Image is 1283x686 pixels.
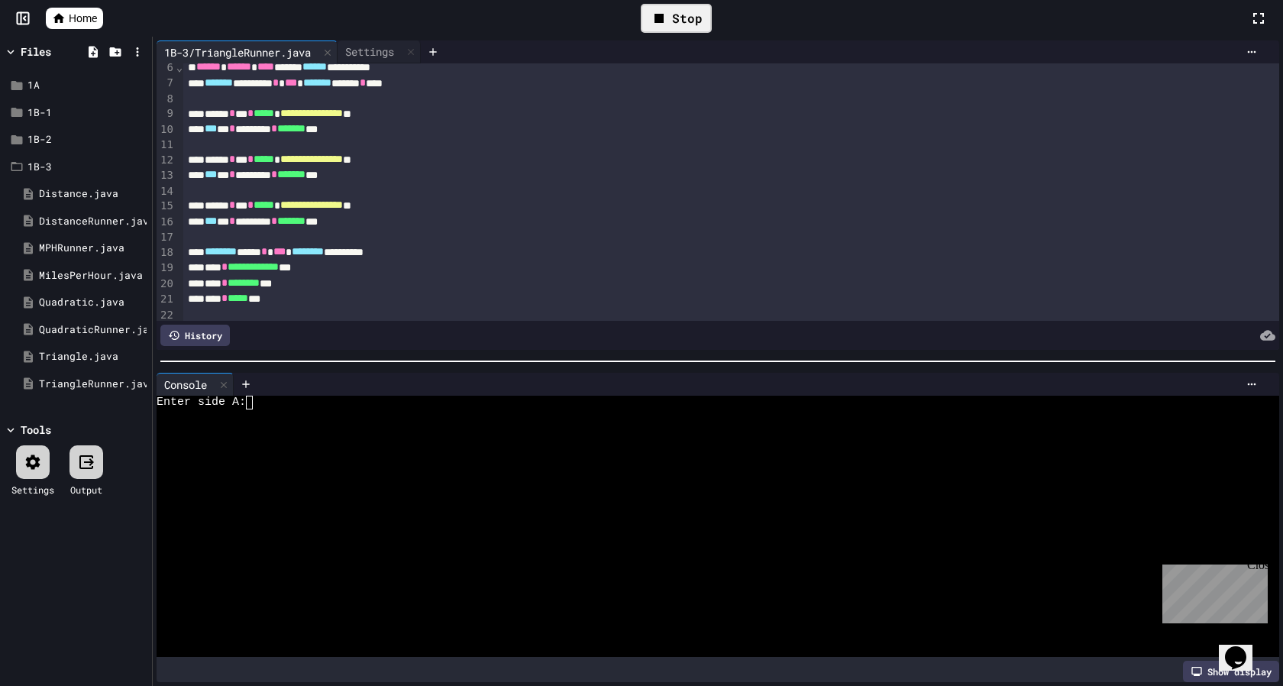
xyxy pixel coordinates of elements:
div: Distance.java [39,186,147,202]
div: 6 [157,60,176,76]
div: Console [157,373,234,396]
iframe: chat widget [1156,558,1268,623]
div: 17 [157,230,176,245]
div: 1B-1 [27,105,147,121]
div: Tools [21,422,51,438]
div: 1B-3 [27,160,147,175]
div: 20 [157,277,176,292]
div: History [160,325,230,346]
div: 12 [157,153,176,168]
div: 18 [157,245,176,260]
div: DistanceRunner.java [39,214,147,229]
div: 1B-3/TriangleRunner.java [157,40,338,63]
span: Enter side A: [157,396,246,409]
div: Show display [1183,661,1279,682]
div: 13 [157,168,176,183]
div: 22 [157,308,176,323]
div: Settings [338,44,402,60]
a: Home [46,8,103,29]
div: 14 [157,184,176,199]
div: Settings [11,483,54,497]
div: 1B-2 [27,132,147,147]
div: Console [157,377,215,393]
div: 16 [157,215,176,230]
div: 8 [157,92,176,107]
div: Files [21,44,51,60]
div: MPHRunner.java [39,241,147,256]
div: 19 [157,260,176,276]
div: 11 [157,138,176,153]
div: QuadraticRunner.java [39,322,147,338]
div: Quadratic.java [39,295,147,310]
div: MilesPerHour.java [39,268,147,283]
div: TriangleRunner.java [39,377,147,392]
span: Home [69,11,97,26]
iframe: chat widget [1219,625,1268,671]
div: Settings [338,40,421,63]
div: 10 [157,122,176,138]
div: 1A [27,78,147,93]
div: 21 [157,292,176,307]
div: 7 [157,76,176,91]
div: 1B-3/TriangleRunner.java [157,44,318,60]
div: Triangle.java [39,349,147,364]
div: Chat with us now!Close [6,6,105,97]
div: 15 [157,199,176,214]
div: Stop [641,4,712,33]
div: 9 [157,106,176,121]
span: Fold line [176,61,183,73]
div: Output [70,483,102,497]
